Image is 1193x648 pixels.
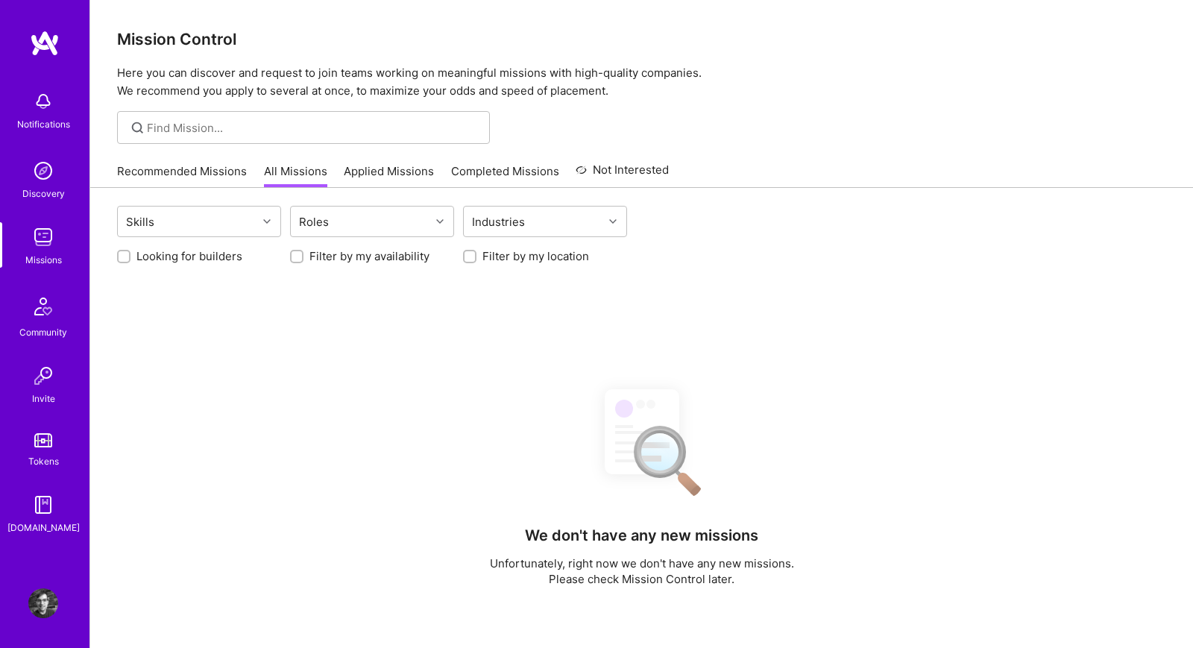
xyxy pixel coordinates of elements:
img: tokens [34,433,52,447]
img: guide book [28,490,58,520]
img: logo [30,30,60,57]
p: Here you can discover and request to join teams working on meaningful missions with high-quality ... [117,64,1166,100]
label: Filter by my availability [309,248,429,264]
p: Unfortunately, right now we don't have any new missions. [490,556,794,571]
img: Invite [28,361,58,391]
a: User Avatar [25,588,62,618]
div: Industries [468,211,529,233]
a: Completed Missions [451,163,559,188]
label: Filter by my location [482,248,589,264]
div: [DOMAIN_NAME] [7,520,80,535]
div: Invite [32,391,55,406]
img: discovery [28,156,58,186]
h3: Mission Control [117,30,1166,48]
div: Roles [295,211,333,233]
div: Skills [122,211,158,233]
div: Notifications [17,116,70,132]
img: Community [25,289,61,324]
p: Please check Mission Control later. [490,571,794,587]
img: bell [28,86,58,116]
div: Missions [25,252,62,268]
label: Looking for builders [136,248,242,264]
a: Applied Missions [344,163,434,188]
i: icon Chevron [436,218,444,225]
a: Recommended Missions [117,163,247,188]
a: Not Interested [576,161,669,188]
div: Tokens [28,453,59,469]
i: icon SearchGrey [129,119,146,136]
h4: We don't have any new missions [525,526,758,544]
img: teamwork [28,222,58,252]
i: icon Chevron [263,218,271,225]
img: User Avatar [28,588,58,618]
input: Find Mission... [147,120,479,136]
div: Discovery [22,186,65,201]
img: No Results [579,376,705,506]
a: All Missions [264,163,327,188]
i: icon Chevron [609,218,617,225]
div: Community [19,324,67,340]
